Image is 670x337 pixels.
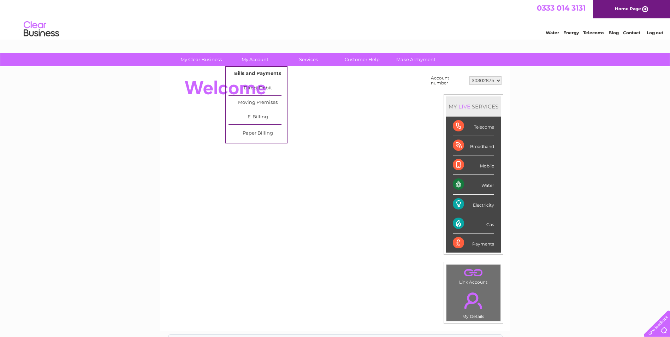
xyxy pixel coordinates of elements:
[448,266,499,279] a: .
[563,30,579,35] a: Energy
[453,117,494,136] div: Telecoms
[446,264,501,286] td: Link Account
[229,110,287,124] a: E-Billing
[453,214,494,233] div: Gas
[226,53,284,66] a: My Account
[172,53,230,66] a: My Clear Business
[647,30,663,35] a: Log out
[453,175,494,194] div: Water
[229,67,287,81] a: Bills and Payments
[229,96,287,110] a: Moving Premises
[546,30,559,35] a: Water
[279,53,338,66] a: Services
[537,4,586,12] a: 0333 014 3131
[448,288,499,313] a: .
[333,53,391,66] a: Customer Help
[453,233,494,253] div: Payments
[453,195,494,214] div: Electricity
[583,30,604,35] a: Telecoms
[457,103,472,110] div: LIVE
[229,81,287,95] a: Direct Debit
[23,18,59,40] img: logo.png
[623,30,640,35] a: Contact
[429,74,468,87] td: Account number
[453,136,494,155] div: Broadband
[453,155,494,175] div: Mobile
[387,53,445,66] a: Make A Payment
[446,96,501,117] div: MY SERVICES
[446,286,501,321] td: My Details
[609,30,619,35] a: Blog
[229,126,287,141] a: Paper Billing
[168,4,502,34] div: Clear Business is a trading name of Verastar Limited (registered in [GEOGRAPHIC_DATA] No. 3667643...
